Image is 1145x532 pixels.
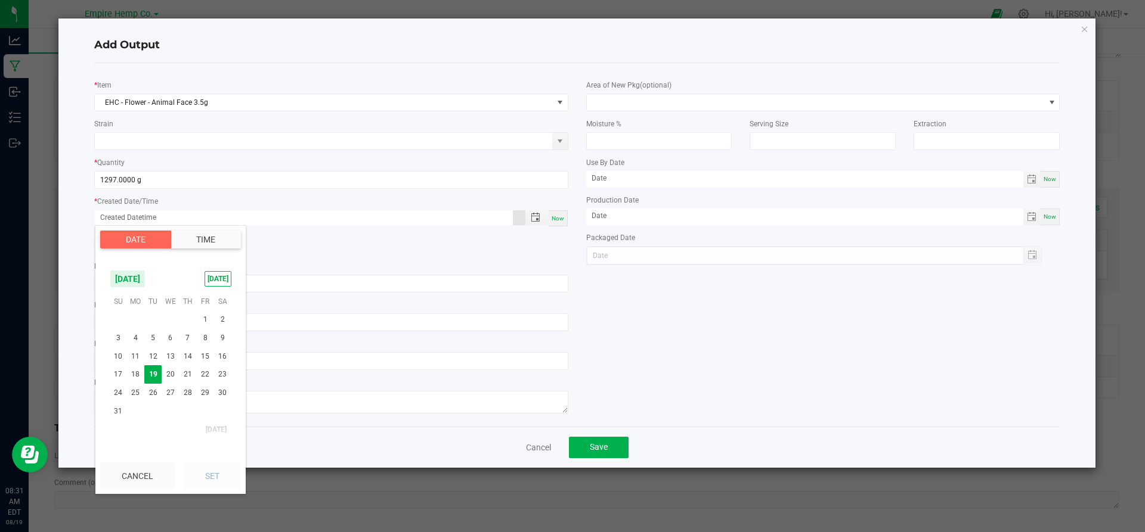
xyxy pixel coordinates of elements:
[162,329,179,347] td: Wednesday, August 6, 2025
[162,347,179,366] span: 13
[110,365,127,384] span: 17
[205,271,231,287] span: [DATE]
[586,171,1024,186] input: Date
[110,270,146,288] span: [DATE]
[94,300,128,310] label: Ref Field 1
[144,347,162,366] td: Tuesday, August 12, 2025
[127,384,144,402] td: Monday, August 25, 2025
[94,38,1060,53] h4: Add Output
[94,119,113,129] label: Strain
[586,157,624,168] label: Use By Date
[162,347,179,366] td: Wednesday, August 13, 2025
[162,329,179,347] span: 6
[110,384,127,402] span: 24
[586,80,671,91] label: Area of New Pkg
[110,402,127,421] span: 31
[196,310,213,329] td: Friday, August 1, 2025
[162,384,179,402] td: Wednesday, August 27, 2025
[214,365,231,384] span: 23
[127,293,144,310] th: Mo
[110,347,127,366] span: 10
[179,365,196,384] td: Thursday, August 21, 2025
[110,347,127,366] td: Sunday, August 10, 2025
[179,329,196,347] td: Thursday, August 7, 2025
[196,365,213,384] span: 22
[214,293,231,310] th: Sa
[127,347,144,366] span: 11
[110,402,127,421] td: Sunday, August 31, 2025
[179,329,196,347] span: 7
[640,81,671,89] span: (optional)
[94,338,128,349] label: Ref Field 2
[196,329,213,347] span: 8
[214,384,231,402] span: 30
[97,80,112,91] label: Item
[196,365,213,384] td: Friday, August 22, 2025
[214,384,231,402] td: Saturday, August 30, 2025
[214,347,231,366] td: Saturday, August 16, 2025
[214,329,231,347] td: Saturday, August 9, 2025
[214,310,231,329] span: 2
[214,310,231,329] td: Saturday, August 2, 2025
[214,365,231,384] td: Saturday, August 23, 2025
[586,232,635,243] label: Packaged Date
[127,329,144,347] span: 4
[94,238,322,251] label: Production Batch
[179,293,196,310] th: Th
[196,384,213,402] td: Friday, August 29, 2025
[179,347,196,366] td: Thursday, August 14, 2025
[914,119,946,129] label: Extraction
[162,365,179,384] td: Wednesday, August 20, 2025
[214,329,231,347] span: 9
[162,365,179,384] span: 20
[196,347,213,366] td: Friday, August 15, 2025
[214,347,231,366] span: 16
[127,365,144,384] span: 18
[127,365,144,384] td: Monday, August 18, 2025
[100,463,175,489] button: Cancel
[110,384,127,402] td: Sunday, August 24, 2025
[1044,176,1056,182] span: Now
[196,384,213,402] span: 29
[196,293,213,310] th: Fr
[1023,209,1041,225] span: Toggle calendar
[179,384,196,402] td: Thursday, August 28, 2025
[144,329,162,347] span: 5
[110,329,127,347] td: Sunday, August 3, 2025
[179,347,196,366] span: 14
[127,384,144,402] span: 25
[100,231,171,248] button: Date tab
[144,365,162,384] td: Tuesday, August 19, 2025
[526,441,551,453] a: Cancel
[144,365,162,384] span: 19
[162,293,179,310] th: We
[162,384,179,402] span: 27
[196,329,213,347] td: Friday, August 8, 2025
[586,195,639,206] label: Production Date
[179,365,196,384] span: 21
[95,210,513,225] input: Created Datetime
[1023,171,1041,188] span: Toggle calendar
[127,329,144,347] td: Monday, August 4, 2025
[144,347,162,366] span: 12
[552,215,564,222] span: Now
[525,210,549,225] span: Toggle popup
[196,310,213,329] span: 1
[569,437,629,458] button: Save
[590,442,608,452] span: Save
[1044,213,1056,220] span: Now
[110,365,127,384] td: Sunday, August 17, 2025
[127,347,144,366] td: Monday, August 11, 2025
[97,196,158,207] label: Created Date/Time
[94,377,176,388] label: Release Notes/Ref Field 3
[144,384,162,402] td: Tuesday, August 26, 2025
[110,421,231,438] th: [DATE]
[144,293,162,310] th: Tu
[196,347,213,366] span: 15
[144,329,162,347] td: Tuesday, August 5, 2025
[110,329,127,347] span: 3
[144,384,162,402] span: 26
[97,157,125,168] label: Quantity
[586,209,1024,223] input: Date
[110,293,127,310] th: Su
